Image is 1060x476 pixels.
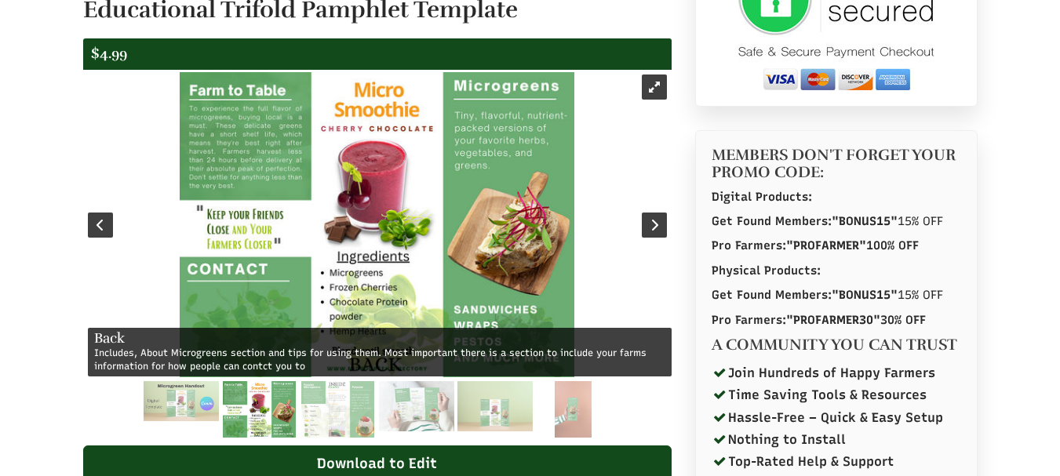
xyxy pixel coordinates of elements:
img: Back [180,72,574,377]
li: Nothing to Install [712,428,961,450]
span: $4.99 [91,45,127,62]
strong: Get Found Members: [712,288,898,302]
p: 15% OFF [712,287,961,303]
li: Top-Rated Help & Support [712,450,961,472]
strong: Pro Farmers: 100% OFF [712,238,919,253]
strong: Pro Farmers: 30% OFF [712,313,926,327]
img: 7db4efaa395c0e0b4e527d4f496ec874 [144,381,219,421]
li: Time Saving Tools & Resources [712,383,961,405]
img: ce26851a4cc63254f45d3754f2dd2fad [223,381,296,438]
img: 47ec378555d3475418ca099ca9845531 [457,381,533,431]
li: Join Hundreds of Happy Farmers [712,362,961,383]
li: Hassle-Free – Quick & Easy Setup [712,406,961,428]
h4: A COMMUNITY YOU CAN TRUST [712,336,961,354]
strong: Get Found Members: [712,214,898,228]
img: 8d771f28054a8788031f375e730d0503 [301,381,374,438]
img: 3836e44a9dd3b0d1a5481f653dc3a4d3 [555,381,592,438]
span: "PROFARMER30" [786,313,880,327]
img: aa0399c410dd3ebe89039f84672ef3da [379,381,454,431]
div: Includes, About Microgreens section and tips for using them. Most important there is a section to... [88,328,672,376]
h4: MEMBERS DON'T FORGET YOUR PROMO CODE: [712,147,961,181]
span: "BONUS15" [832,288,898,302]
span: "BONUS15" [832,214,898,228]
p: 15% OFF [712,213,961,230]
strong: Digital Products: [712,190,812,204]
h4: Back [94,331,665,347]
strong: Physical Products: [712,263,821,278]
span: "PROFARMER" [786,238,866,253]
